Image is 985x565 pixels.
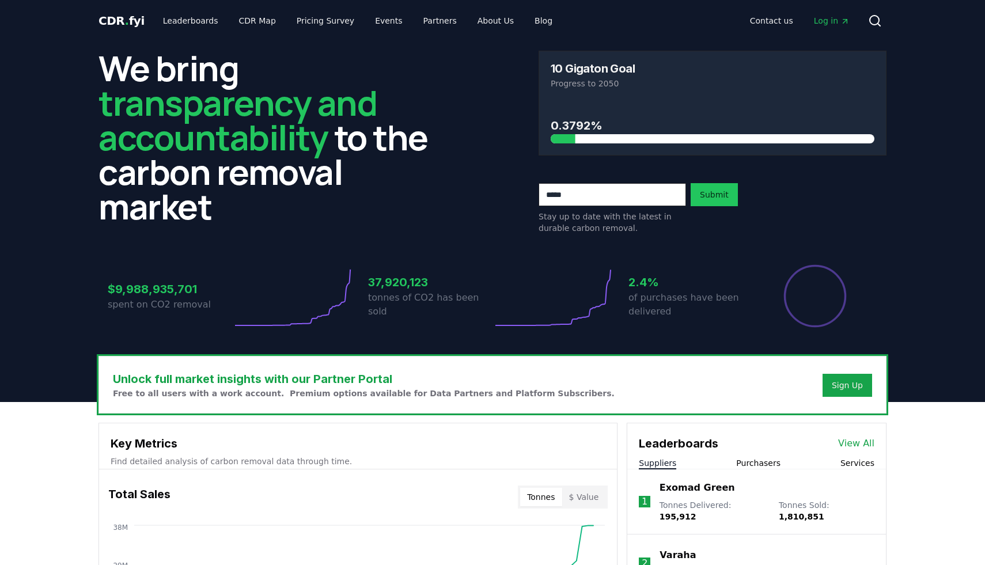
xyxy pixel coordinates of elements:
h3: Key Metrics [111,435,605,452]
button: Services [840,457,874,469]
span: . [125,14,129,28]
h3: 2.4% [628,274,753,291]
tspan: 38M [113,524,128,532]
h3: 37,920,123 [368,274,493,291]
a: Sign Up [832,380,863,391]
a: CDR.fyi [99,13,145,29]
h3: Leaderboards [639,435,718,452]
p: tonnes of CO2 has been sold [368,291,493,318]
a: Log in [805,10,859,31]
span: 195,912 [660,512,696,521]
a: Exomad Green [660,481,735,495]
button: Tonnes [520,488,562,506]
a: Partners [414,10,466,31]
p: Find detailed analysis of carbon removal data through time. [111,456,605,467]
a: View All [838,437,874,450]
p: Free to all users with a work account. Premium options available for Data Partners and Platform S... [113,388,615,399]
p: Tonnes Sold : [779,499,874,522]
button: Sign Up [823,374,872,397]
a: Blog [525,10,562,31]
button: Submit [691,183,738,206]
div: Percentage of sales delivered [783,264,847,328]
span: transparency and accountability [99,79,377,161]
p: Tonnes Delivered : [660,499,767,522]
a: Events [366,10,411,31]
a: Contact us [741,10,802,31]
button: Suppliers [639,457,676,469]
h2: We bring to the carbon removal market [99,51,446,223]
p: Progress to 2050 [551,78,874,89]
a: CDR Map [230,10,285,31]
a: Pricing Survey [287,10,363,31]
nav: Main [741,10,859,31]
nav: Main [154,10,562,31]
a: Varaha [660,548,696,562]
h3: $9,988,935,701 [108,280,232,298]
a: Leaderboards [154,10,228,31]
span: CDR fyi [99,14,145,28]
h3: 0.3792% [551,117,874,134]
p: of purchases have been delivered [628,291,753,318]
p: Stay up to date with the latest in durable carbon removal. [539,211,686,234]
span: 1,810,851 [779,512,824,521]
button: $ Value [562,488,606,506]
p: 1 [642,495,647,509]
h3: Total Sales [108,486,171,509]
a: About Us [468,10,523,31]
h3: Unlock full market insights with our Partner Portal [113,370,615,388]
h3: 10 Gigaton Goal [551,63,635,74]
p: spent on CO2 removal [108,298,232,312]
button: Purchasers [736,457,781,469]
span: Log in [814,15,850,26]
